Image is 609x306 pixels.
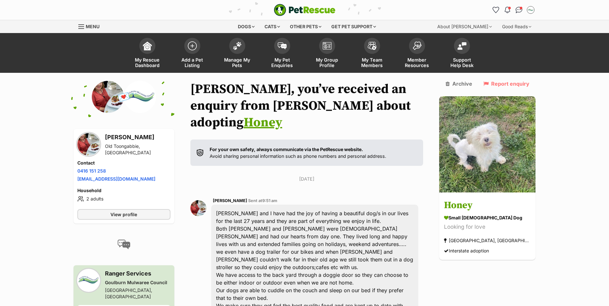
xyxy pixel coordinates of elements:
a: My Group Profile [305,35,350,73]
span: My Pet Enquiries [268,57,297,68]
div: Other pets [285,20,326,33]
h3: Ranger Services [105,269,170,278]
span: 💌 [117,90,131,104]
a: Menu [78,20,104,32]
div: [GEOGRAPHIC_DATA], [GEOGRAPHIC_DATA] [444,236,531,245]
p: [DATE] [190,175,423,182]
img: add-pet-listing-icon-0afa8454b4691262ce3f59096e99ab1cd57d4a30225e0717b998d2c9b9846f56.svg [188,41,197,50]
img: Honey [439,96,535,192]
span: My Rescue Dashboard [133,57,162,68]
span: My Team Members [358,57,387,68]
a: View profile [77,209,170,220]
span: Sent at [248,198,277,203]
span: Member Resources [403,57,431,68]
h3: [PERSON_NAME] [105,133,170,142]
img: Robyn Longden profile pic [92,81,124,113]
div: Old Toongabbie, [GEOGRAPHIC_DATA] [105,143,170,156]
h3: Honey [444,199,531,213]
div: About [PERSON_NAME] [433,20,496,33]
div: Get pet support [327,20,380,33]
img: pet-enquiries-icon-7e3ad2cf08bfb03b45e93fb7055b45f3efa6380592205ae92323e6603595dc1f.svg [278,42,287,49]
a: Add a Pet Listing [170,35,215,73]
h4: Household [77,187,170,194]
span: Support Help Desk [448,57,476,68]
strong: For your own safety, always communicate via the PetRescue website. [210,147,363,152]
a: My Team Members [350,35,395,73]
img: group-profile-icon-3fa3cf56718a62981997c0bc7e787c4b2cf8bcc04b72c1350f741eb67cf2f40e.svg [323,42,332,50]
div: Good Reads [498,20,536,33]
div: Goulburn Mulwaree Council [105,279,170,286]
a: Report enquiry [483,81,529,87]
h4: Contact [77,160,170,166]
span: My Group Profile [313,57,342,68]
a: Support Help Desk [439,35,484,73]
h1: [PERSON_NAME], you’ve received an enquiry from [PERSON_NAME] about adopting [190,81,423,131]
img: notifications-46538b983faf8c2785f20acdc204bb7945ddae34d4c08c2a6579f10ce5e182be.svg [505,7,510,13]
div: Cats [260,20,284,33]
div: [GEOGRAPHIC_DATA], [GEOGRAPHIC_DATA] [105,287,170,300]
span: View profile [110,211,137,218]
a: [EMAIL_ADDRESS][DOMAIN_NAME] [77,176,155,182]
a: Honey [244,115,282,131]
img: Goulburn Mulwaree Council profile pic [77,269,100,292]
span: 9:51 am [262,198,277,203]
a: Conversations [514,5,524,15]
li: 2 adults [77,195,170,203]
ul: Account quick links [491,5,536,15]
a: 0416 151 258 [77,168,106,174]
img: dashboard-icon-eb2f2d2d3e046f16d808141f083e7271f6b2e854fb5c12c21221c1fb7104beca.svg [143,41,152,50]
img: conversation-icon-4a6f8262b818ee0b60e3300018af0b2d0b884aa5de6e9bcb8d3d4eeb1a70a7c4.svg [117,240,130,249]
a: Member Resources [395,35,439,73]
a: PetRescue [274,4,335,16]
img: Robyn Longden profile pic [77,133,100,156]
img: Goulburn Mulwaree Council profile pic [124,81,156,113]
span: [PERSON_NAME] [213,198,247,203]
p: Avoid sharing personal information such as phone numbers and personal address. [210,146,386,160]
a: Manage My Pets [215,35,260,73]
a: Honey small [DEMOGRAPHIC_DATA] Dog Looking for love [GEOGRAPHIC_DATA], [GEOGRAPHIC_DATA] Intersta... [439,194,535,260]
img: logo-e224e6f780fb5917bec1dbf3a21bbac754714ae5b6737aabdf751b685950b380.svg [274,4,335,16]
a: Archive [446,81,472,87]
img: team-members-icon-5396bd8760b3fe7c0b43da4ab00e1e3bb1a5d9ba89233759b79545d2d3fc5d0d.svg [368,42,377,50]
img: manage-my-pets-icon-02211641906a0b7f246fdf0571729dbe1e7629f14944591b6c1af311fb30b64b.svg [233,42,242,50]
button: Notifications [502,5,513,15]
span: Manage My Pets [223,57,252,68]
div: Interstate adoption [444,247,489,255]
span: Add a Pet Listing [178,57,207,68]
img: member-resources-icon-8e73f808a243e03378d46382f2149f9095a855e16c252ad45f914b54edf8863c.svg [413,41,422,50]
span: Menu [86,24,100,29]
img: Adam Skelly profile pic [527,7,534,13]
img: help-desk-icon-fdf02630f3aa405de69fd3d07c3f3aa587a6932b1a1747fa1d2bba05be0121f9.svg [457,42,466,50]
div: Looking for love [444,223,531,232]
div: small [DEMOGRAPHIC_DATA] Dog [444,215,531,221]
a: My Pet Enquiries [260,35,305,73]
img: Robyn Longden profile pic [190,200,206,216]
button: My account [526,5,536,15]
a: My Rescue Dashboard [125,35,170,73]
a: Favourites [491,5,501,15]
img: chat-41dd97257d64d25036548639549fe6c8038ab92f7586957e7f3b1b290dea8141.svg [516,7,522,13]
div: Dogs [233,20,259,33]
